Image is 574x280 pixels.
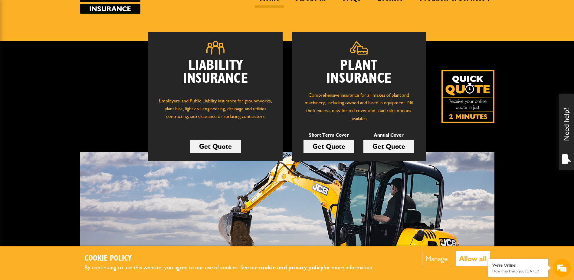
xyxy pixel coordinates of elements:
[422,251,451,266] button: Manage
[303,131,354,139] p: Short Term Cover
[492,269,544,273] p: How may I help you today?
[456,251,490,266] button: Allow all
[441,70,494,123] a: Get your insurance quote isn just 2-minutes
[157,97,274,126] p: Employers' and Public Liability insurance for groundworks, plant hire, light civil engineering, d...
[157,59,274,91] h2: Liability Insurance
[258,264,323,271] a: cookie and privacy policy
[559,94,574,170] div: Need help?
[492,263,544,268] div: We're Online!
[363,131,414,139] p: Annual Cover
[441,70,494,123] img: Quick Quote
[303,140,354,153] a: Get Quote
[84,254,384,263] h2: Cookie Policy
[301,91,417,122] p: Comprehensive insurance for all makes of plant and machinery, including owned and hired in equipm...
[363,140,414,153] a: Get Quote
[84,263,384,272] p: By continuing to use this website, you agree to our use of cookies. See our for more information.
[301,59,417,85] h2: Plant Insurance
[190,140,241,153] a: Get Quote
